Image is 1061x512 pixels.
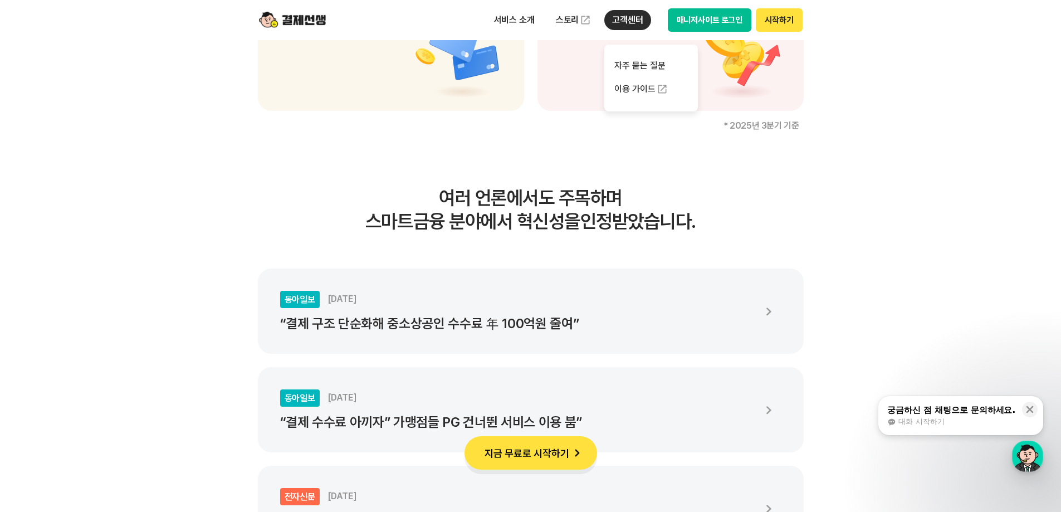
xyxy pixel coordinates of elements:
[327,294,356,304] span: [DATE]
[756,299,781,324] img: 화살표 아이콘
[280,389,320,407] div: 동아일보
[327,491,356,501] span: [DATE]
[280,291,320,308] div: 동아일보
[580,14,591,26] img: 외부 도메인 오픈
[668,8,752,32] button: 매니저사이트 로그인
[604,10,651,30] p: 고객센터
[327,392,356,403] span: [DATE]
[548,9,599,31] a: 스토리
[486,10,542,30] p: 서비스 소개
[172,370,185,379] span: 설정
[280,415,754,430] p: “결제 수수료 아끼자” 가맹점들 PG 건너뛴 서비스 이용 붐”
[569,445,585,461] img: 화살표 아이콘
[74,353,144,381] a: 대화
[3,353,74,381] a: 홈
[465,436,597,470] button: 지금 무료로 시작하기
[258,121,804,130] p: * 2025년 3분기 기준
[35,370,42,379] span: 홈
[259,9,326,31] img: logo
[102,370,115,379] span: 대화
[604,77,698,101] a: 이용 가이드
[144,353,214,381] a: 설정
[280,488,320,505] div: 전자신문
[258,186,804,233] h3: 여러 언론에서도 주목하며 스마트금융 분야에서 혁신성을 인정받았습니다.
[604,55,698,77] a: 자주 묻는 질문
[756,8,802,32] button: 시작하기
[657,84,668,95] img: 외부 도메인 오픈
[756,397,781,423] img: 화살표 아이콘
[280,316,754,331] p: “결제 구조 단순화해 중소상공인 수수료 年 100억원 줄여”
